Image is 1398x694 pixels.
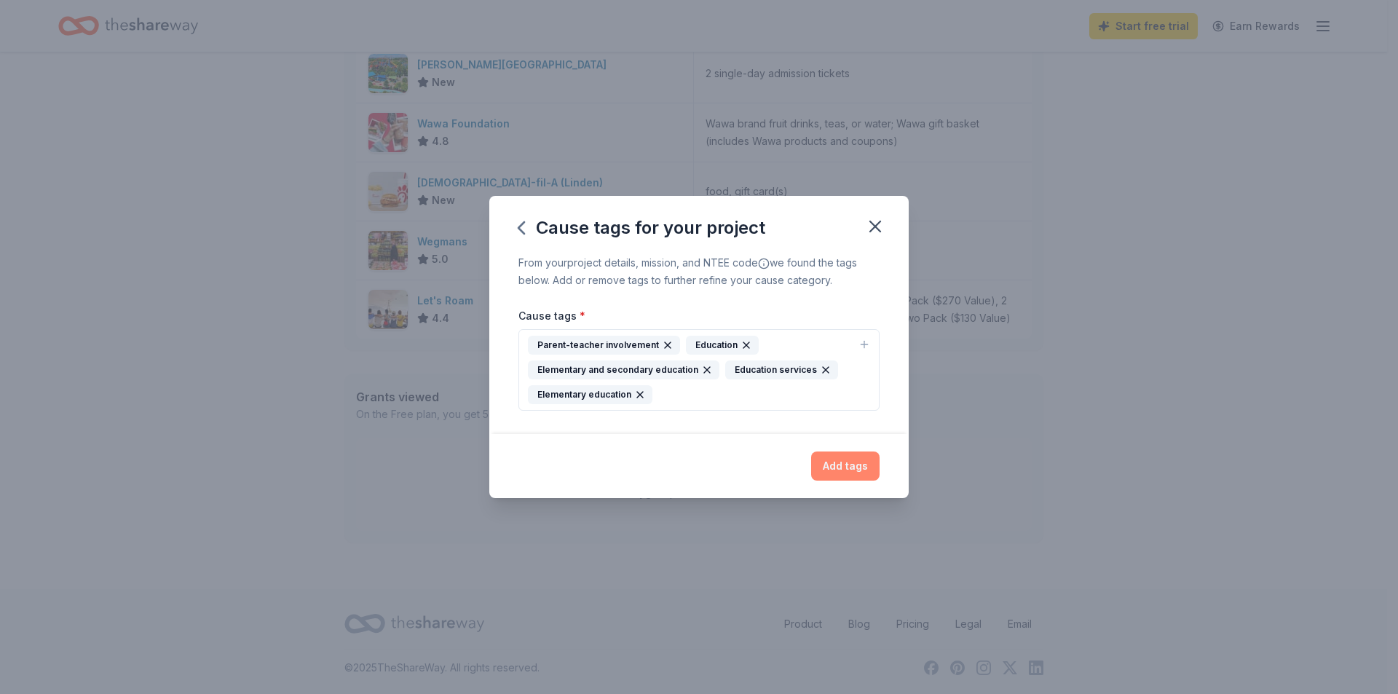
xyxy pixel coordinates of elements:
div: Education services [725,360,838,379]
button: Add tags [811,452,880,481]
button: Parent-teacher involvementEducationElementary and secondary educationEducation servicesElementary... [518,329,880,411]
div: Education [686,336,759,355]
div: Elementary education [528,385,652,404]
div: From your project details, mission, and NTEE code we found the tags below. Add or remove tags to ... [518,254,880,289]
label: Cause tags [518,309,585,323]
div: Parent-teacher involvement [528,336,680,355]
div: Cause tags for your project [518,216,765,240]
div: Elementary and secondary education [528,360,719,379]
